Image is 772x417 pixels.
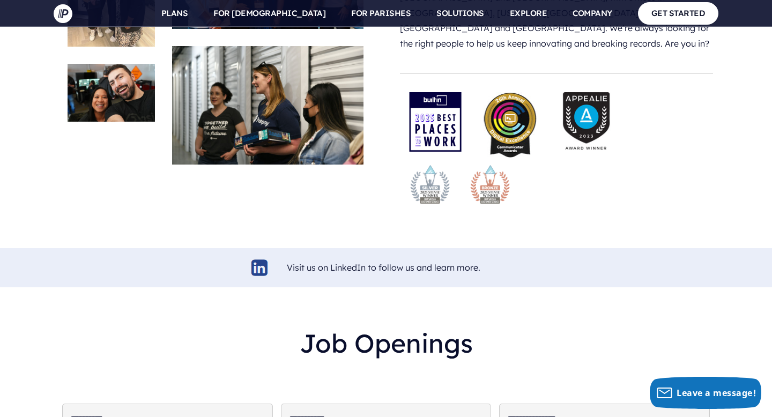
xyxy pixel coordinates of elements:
[172,46,363,165] img: careers
[68,64,155,122] img: careers
[469,163,511,206] img: stevie-bronze
[62,319,710,367] h2: Job Openings
[287,262,480,273] a: Visit us on LinkedIn to follow us and learn more.
[409,92,462,152] img: award-badge-2025
[650,377,761,409] button: Leave a message!
[250,258,270,278] img: linkedin-logo
[409,163,451,206] img: stevie-silver
[677,387,756,399] span: Leave a message!
[558,92,615,150] img: Appealie-logo-2023
[483,92,537,158] img: pp_press_awards-1
[638,2,719,24] a: GET STARTED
